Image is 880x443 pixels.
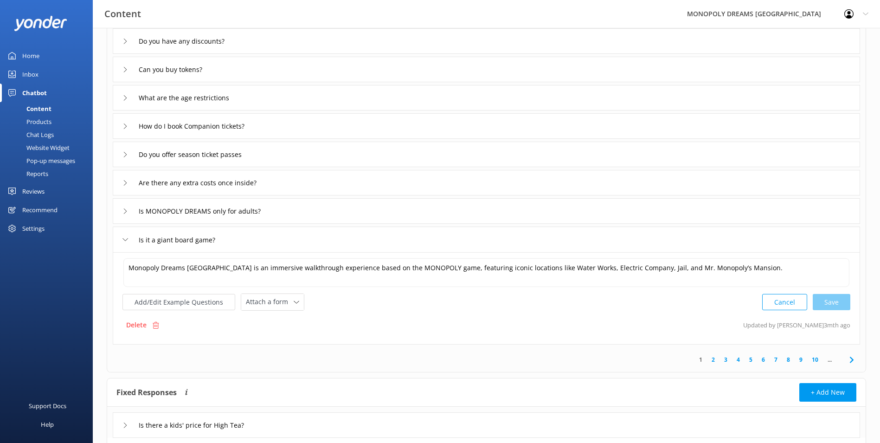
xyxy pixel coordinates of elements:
a: Products [6,115,93,128]
h3: Content [104,7,141,21]
div: Recommend [22,201,58,219]
a: 5 [745,355,757,364]
div: Inbox [22,65,39,84]
a: Reports [6,167,93,180]
a: Chat Logs [6,128,93,141]
button: Cancel [762,294,807,310]
button: Add/Edit Example Questions [122,294,235,310]
p: Updated by [PERSON_NAME] 3mth ago [743,316,850,334]
div: Chat Logs [6,128,54,141]
a: 4 [732,355,745,364]
a: 6 [757,355,770,364]
div: Website Widget [6,141,70,154]
div: Content [6,102,51,115]
div: Pop-up messages [6,154,75,167]
a: Content [6,102,93,115]
p: Delete [126,320,147,330]
button: + Add New [799,383,856,402]
div: Home [22,46,39,65]
a: 9 [795,355,807,364]
span: ... [823,355,836,364]
div: Reports [6,167,48,180]
a: 10 [807,355,823,364]
a: 7 [770,355,782,364]
img: yonder-white-logo.png [14,16,67,31]
div: Chatbot [22,84,47,102]
a: Pop-up messages [6,154,93,167]
a: 3 [719,355,732,364]
div: Products [6,115,51,128]
a: Website Widget [6,141,93,154]
div: Settings [22,219,45,238]
a: 1 [694,355,707,364]
span: Attach a form [246,297,294,307]
div: Help [41,415,54,434]
a: 8 [782,355,795,364]
textarea: Monopoly Dreams [GEOGRAPHIC_DATA] is an immersive walkthrough experience based on the MONOPOLY ga... [123,258,849,287]
div: Support Docs [29,397,66,415]
h4: Fixed Responses [116,383,177,402]
div: Reviews [22,182,45,201]
a: 2 [707,355,719,364]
